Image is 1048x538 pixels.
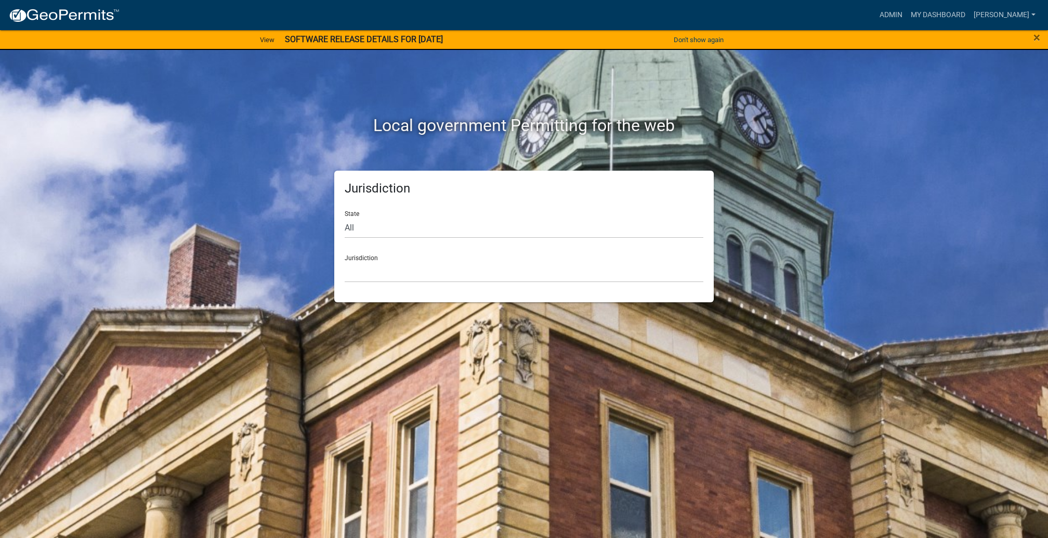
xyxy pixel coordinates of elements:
h5: Jurisdiction [345,181,703,196]
span: × [1033,30,1040,45]
strong: SOFTWARE RELEASE DETAILS FOR [DATE] [285,34,443,44]
button: Close [1033,31,1040,44]
button: Don't show again [670,31,728,48]
a: [PERSON_NAME] [970,5,1040,25]
h2: Local government Permitting for the web [235,116,813,135]
a: View [256,31,279,48]
a: My Dashboard [907,5,970,25]
a: Admin [875,5,907,25]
